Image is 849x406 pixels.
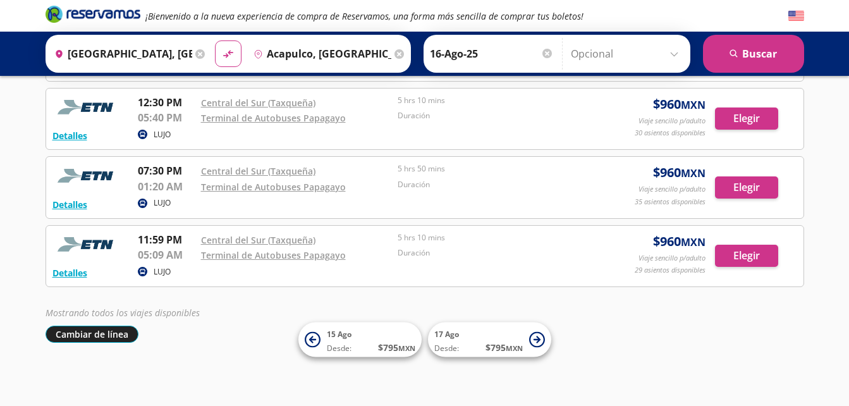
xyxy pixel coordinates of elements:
a: Terminal de Autobuses Papagayo [201,181,346,193]
input: Opcional [571,38,684,70]
button: Detalles [52,198,87,211]
p: 29 asientos disponibles [635,265,705,276]
small: MXN [681,166,705,180]
input: Buscar Origen [49,38,192,70]
small: MXN [506,343,523,353]
button: English [788,8,804,24]
small: MXN [398,343,415,353]
span: $ 795 [378,341,415,354]
button: Detalles [52,129,87,142]
button: Cambiar de línea [46,326,138,343]
img: RESERVAMOS [52,232,122,257]
p: Duración [398,247,589,259]
p: Duración [398,110,589,121]
p: 12:30 PM [138,95,195,110]
span: Desde: [327,343,351,354]
p: 5 hrs 50 mins [398,163,589,175]
i: Brand Logo [46,4,140,23]
p: LUJO [154,266,171,278]
a: Brand Logo [46,4,140,27]
small: MXN [681,235,705,249]
small: MXN [681,98,705,112]
button: 15 AgoDesde:$795MXN [298,323,422,357]
span: $ 960 [653,232,705,251]
p: 07:30 PM [138,163,195,178]
span: 15 Ago [327,329,351,340]
p: 11:59 PM [138,232,195,247]
a: Central del Sur (Taxqueña) [201,97,315,109]
p: 5 hrs 10 mins [398,232,589,243]
input: Buscar Destino [248,38,391,70]
p: Viaje sencillo p/adulto [638,184,705,195]
a: Central del Sur (Taxqueña) [201,234,315,246]
p: 35 asientos disponibles [635,197,705,207]
p: Viaje sencillo p/adulto [638,253,705,264]
p: 05:09 AM [138,247,195,262]
img: RESERVAMOS [52,95,122,120]
p: Duración [398,179,589,190]
a: Terminal de Autobuses Papagayo [201,249,346,261]
p: 5 hrs 10 mins [398,95,589,106]
span: $ 795 [486,341,523,354]
p: 30 asientos disponibles [635,128,705,138]
button: 17 AgoDesde:$795MXN [428,323,551,357]
span: $ 960 [653,95,705,114]
em: ¡Bienvenido a la nueva experiencia de compra de Reservamos, una forma más sencilla de comprar tus... [145,10,583,22]
a: Central del Sur (Taxqueña) [201,165,315,177]
span: $ 960 [653,163,705,182]
span: 17 Ago [434,329,459,340]
p: LUJO [154,129,171,140]
button: Detalles [52,266,87,280]
button: Elegir [715,245,778,267]
p: LUJO [154,197,171,209]
img: RESERVAMOS [52,163,122,188]
p: Viaje sencillo p/adulto [638,116,705,126]
button: Buscar [703,35,804,73]
button: Elegir [715,176,778,199]
button: Elegir [715,108,778,130]
span: Desde: [434,343,459,354]
em: Mostrando todos los viajes disponibles [46,307,200,319]
input: Elegir Fecha [430,38,554,70]
p: 01:20 AM [138,179,195,194]
p: 05:40 PM [138,110,195,125]
a: Terminal de Autobuses Papagayo [201,112,346,124]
